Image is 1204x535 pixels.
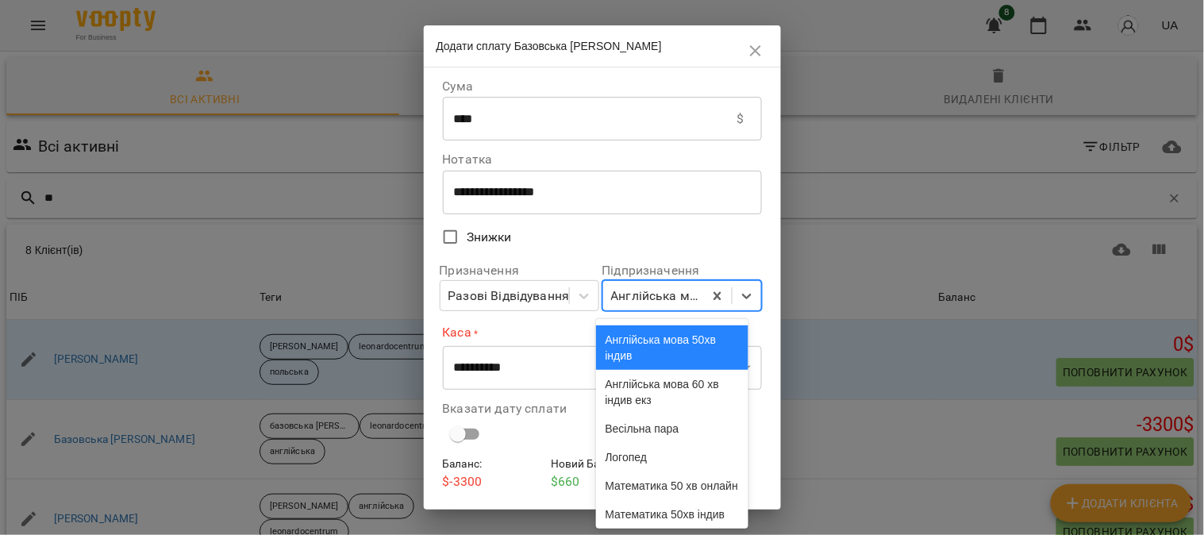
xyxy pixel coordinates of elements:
[596,370,749,414] div: Англійська мова 60 хв індив екз
[467,228,512,247] span: Знижки
[443,80,762,93] label: Сума
[443,153,762,166] label: Нотатка
[596,500,749,529] div: Математика 50хв індив
[596,471,749,500] div: Математика 50 хв онлайн
[443,402,762,415] label: Вказати дату сплати
[602,264,762,277] label: Підпризначення
[551,472,653,491] p: $ 660
[443,456,545,473] h6: Баланс :
[596,414,749,443] div: Весільна пара
[737,110,744,129] p: $
[443,324,762,342] label: Каса
[596,325,749,370] div: Англійська мова 50хв індив
[440,264,599,277] label: Призначення
[596,443,749,471] div: Логопед
[437,40,662,52] span: Додати сплату Базовська [PERSON_NAME]
[448,287,570,306] div: Разові Відвідування
[551,456,653,473] h6: Новий Баланс :
[611,287,705,306] div: Англійська мова 50хв індив
[443,472,545,491] p: $ -3300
